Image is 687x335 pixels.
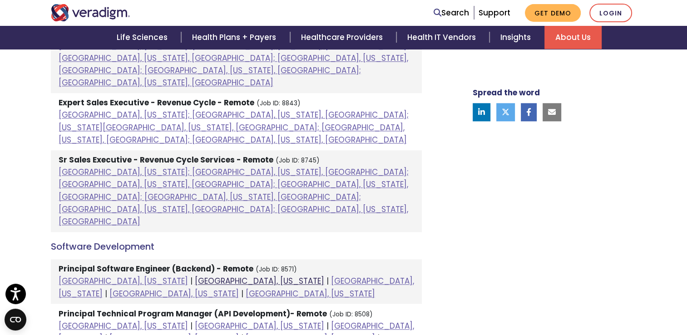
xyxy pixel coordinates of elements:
[190,320,193,331] span: |
[59,308,327,319] strong: Principal Technical Program Manager (API Development)- Remote
[290,26,396,49] a: Healthcare Providers
[544,26,602,49] a: About Us
[434,7,469,19] a: Search
[525,4,581,22] a: Get Demo
[105,288,107,299] span: |
[195,276,324,286] a: [GEOGRAPHIC_DATA], [US_STATE]
[59,109,409,145] a: [GEOGRAPHIC_DATA], [US_STATE]; [GEOGRAPHIC_DATA], [US_STATE], [GEOGRAPHIC_DATA]; [US_STATE][GEOGR...
[51,4,130,21] img: Veradigm logo
[59,263,253,274] strong: Principal Software Engineer (Backend) - Remote
[106,26,181,49] a: Life Sciences
[181,26,290,49] a: Health Plans + Payers
[326,320,329,331] span: |
[246,288,375,299] a: [GEOGRAPHIC_DATA], [US_STATE]
[329,310,373,319] small: (Job ID: 8508)
[195,320,324,331] a: [GEOGRAPHIC_DATA], [US_STATE]
[59,167,409,227] a: [GEOGRAPHIC_DATA], [US_STATE]; [GEOGRAPHIC_DATA], [US_STATE], [GEOGRAPHIC_DATA]; [GEOGRAPHIC_DATA...
[59,276,414,299] a: [GEOGRAPHIC_DATA], [US_STATE]
[59,97,254,108] strong: Expert Sales Executive - Revenue Cycle - Remote
[257,99,301,108] small: (Job ID: 8843)
[479,7,510,18] a: Support
[473,87,540,98] strong: Spread the word
[59,154,273,165] strong: Sr Sales Executive - Revenue Cycle Services - Remote
[59,276,188,286] a: [GEOGRAPHIC_DATA], [US_STATE]
[489,26,544,49] a: Insights
[5,309,26,330] button: Open CMP widget
[190,276,193,286] span: |
[256,265,297,274] small: (Job ID: 8571)
[59,320,188,331] a: [GEOGRAPHIC_DATA], [US_STATE]
[589,4,632,22] a: Login
[326,276,329,286] span: |
[396,26,489,49] a: Health IT Vendors
[241,288,243,299] span: |
[276,156,320,165] small: (Job ID: 8745)
[51,241,422,252] h4: Software Development
[109,288,239,299] a: [GEOGRAPHIC_DATA], [US_STATE]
